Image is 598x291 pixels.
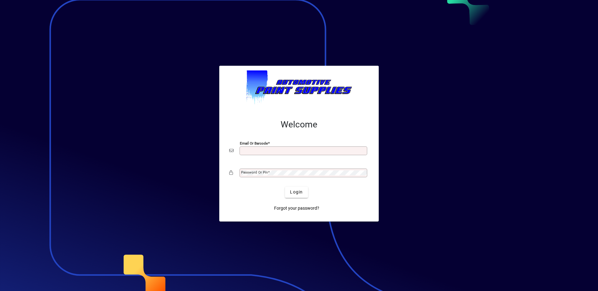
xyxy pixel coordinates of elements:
[272,203,322,214] a: Forgot your password?
[241,170,268,174] mat-label: Password or Pin
[240,141,268,145] mat-label: Email or Barcode
[274,205,319,212] span: Forgot your password?
[290,189,303,195] span: Login
[229,119,369,130] h2: Welcome
[285,187,308,198] button: Login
